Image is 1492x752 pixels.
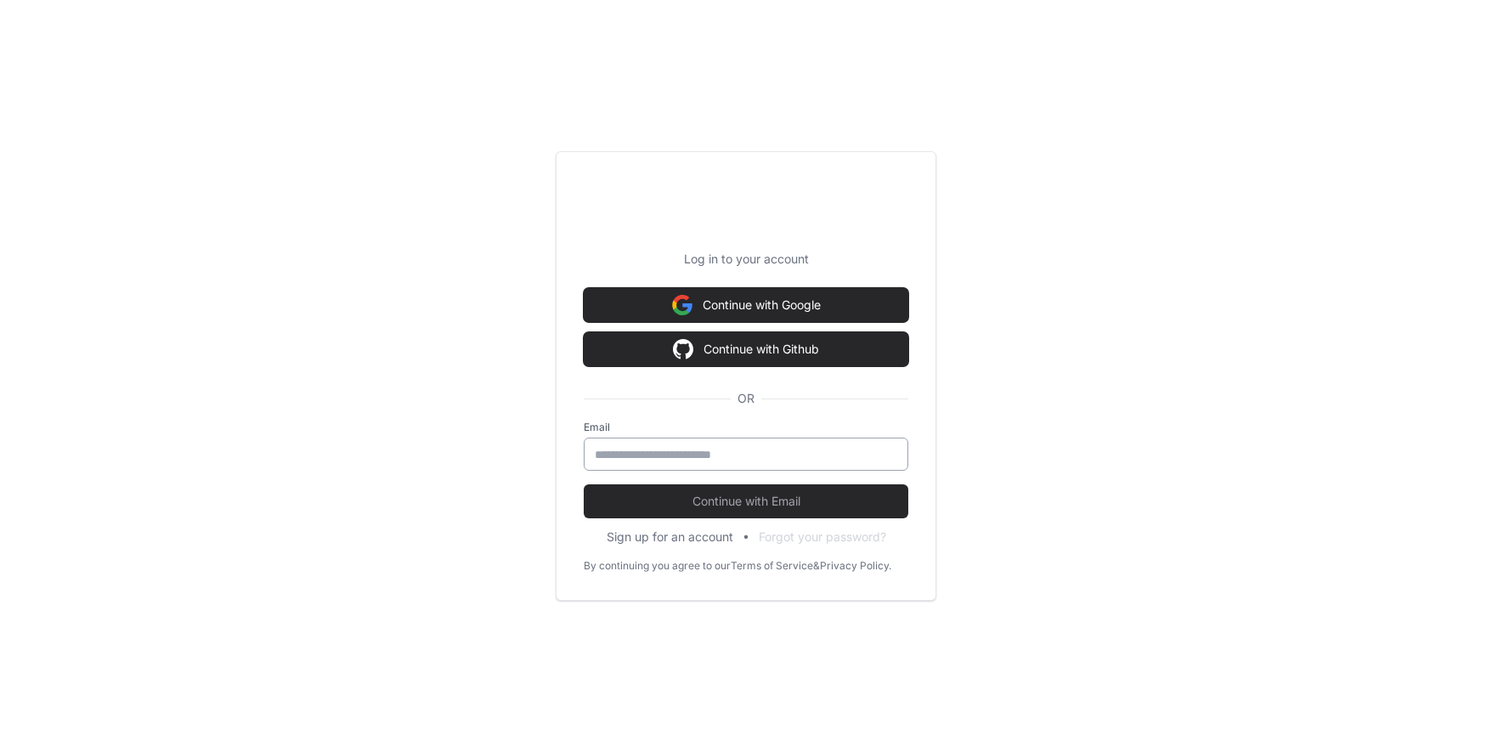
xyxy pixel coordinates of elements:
div: By continuing you agree to our [584,559,731,573]
span: Continue with Email [584,493,908,510]
button: Forgot your password? [759,529,886,546]
div: & [813,559,820,573]
p: Log in to your account [584,251,908,268]
button: Continue with Email [584,484,908,518]
span: OR [731,390,761,407]
img: Sign in with google [672,288,692,322]
img: Sign in with google [673,332,693,366]
button: Continue with Github [584,332,908,366]
a: Privacy Policy. [820,559,891,573]
a: Terms of Service [731,559,813,573]
label: Email [584,421,908,434]
button: Continue with Google [584,288,908,322]
button: Sign up for an account [607,529,733,546]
